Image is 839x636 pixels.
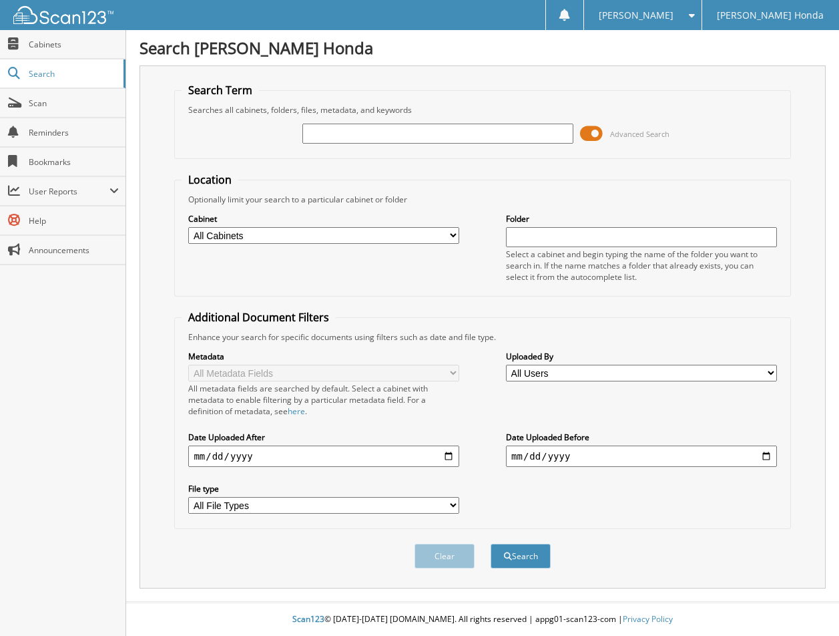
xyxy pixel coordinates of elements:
span: Search [29,68,117,79]
label: Cabinet [188,213,459,224]
legend: Search Term [182,83,259,98]
div: Searches all cabinets, folders, files, metadata, and keywords [182,104,783,116]
div: Select a cabinet and begin typing the name of the folder you want to search in. If the name match... [506,249,777,283]
label: Metadata [188,351,459,362]
span: Reminders [29,127,119,138]
a: Privacy Policy [623,613,673,625]
div: Optionally limit your search to a particular cabinet or folder [182,194,783,205]
img: scan123-logo-white.svg [13,6,113,24]
div: All metadata fields are searched by default. Select a cabinet with metadata to enable filtering b... [188,383,459,417]
span: [PERSON_NAME] [599,11,673,19]
iframe: Chat Widget [772,572,839,636]
legend: Additional Document Filters [182,310,336,325]
label: Uploaded By [506,351,777,362]
label: Date Uploaded After [188,432,459,443]
button: Search [491,544,551,569]
a: here [288,406,305,417]
div: © [DATE]-[DATE] [DOMAIN_NAME]. All rights reserved | appg01-scan123-com | [126,603,839,636]
span: Announcements [29,245,119,256]
span: [PERSON_NAME] Honda [717,11,824,19]
span: Scan123 [292,613,324,625]
span: Advanced Search [610,129,669,139]
input: end [506,446,777,467]
span: User Reports [29,186,109,197]
button: Clear [414,544,475,569]
span: Bookmarks [29,156,119,168]
span: Scan [29,98,119,109]
legend: Location [182,172,238,187]
h1: Search [PERSON_NAME] Honda [139,37,826,59]
label: Date Uploaded Before [506,432,777,443]
label: File type [188,483,459,494]
span: Cabinets [29,39,119,50]
label: Folder [506,213,777,224]
span: Help [29,215,119,226]
div: Enhance your search for specific documents using filters such as date and file type. [182,331,783,343]
input: start [188,446,459,467]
